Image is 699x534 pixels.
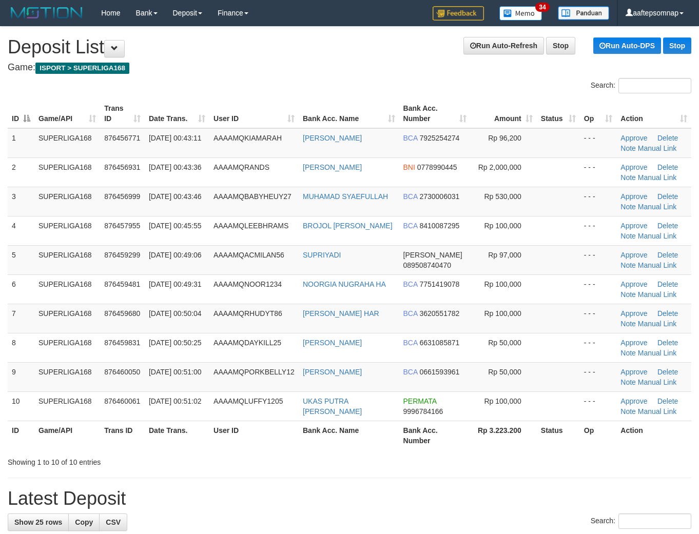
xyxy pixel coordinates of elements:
td: SUPERLIGA168 [34,391,100,421]
h1: Deposit List [8,37,691,57]
a: Note [620,349,636,357]
td: SUPERLIGA168 [34,245,100,274]
a: Delete [657,222,678,230]
span: 876457955 [104,222,140,230]
a: Approve [620,339,647,347]
span: [DATE] 00:45:55 [149,222,201,230]
a: Manual Link [638,349,677,357]
span: Copy 7925254274 to clipboard [419,134,459,142]
span: [DATE] 00:43:11 [149,134,201,142]
span: [PERSON_NAME] [403,251,462,259]
a: BROJOL [PERSON_NAME] [303,222,393,230]
span: Copy 6631085871 to clipboard [419,339,459,347]
span: Copy 089508740470 to clipboard [403,261,451,269]
span: Copy 0661593961 to clipboard [419,368,459,376]
th: User ID [209,421,299,450]
span: BCA [403,134,418,142]
td: 8 [8,333,34,362]
a: Delete [657,368,678,376]
a: [PERSON_NAME] [303,163,362,171]
td: - - - [580,304,617,333]
a: Approve [620,368,647,376]
th: User ID: activate to sort column ascending [209,99,299,128]
span: AAAAMQLEEBHRAMS [213,222,288,230]
a: Approve [620,134,647,142]
span: 876459831 [104,339,140,347]
th: Bank Acc. Name: activate to sort column ascending [299,99,399,128]
span: 876456771 [104,134,140,142]
a: Note [620,144,636,152]
span: Copy [75,518,93,526]
span: BCA [403,339,418,347]
a: Approve [620,280,647,288]
td: SUPERLIGA168 [34,304,100,333]
th: Trans ID: activate to sort column ascending [100,99,145,128]
td: SUPERLIGA168 [34,216,100,245]
img: MOTION_logo.png [8,5,86,21]
span: BNI [403,163,415,171]
th: Op [580,421,617,450]
th: Op: activate to sort column ascending [580,99,617,128]
span: Rp 50,000 [488,339,521,347]
a: NOORGIA NUGRAHA HA [303,280,386,288]
span: AAAAMQACMILAN56 [213,251,284,259]
a: Run Auto-DPS [593,37,661,54]
a: Delete [657,251,678,259]
span: Rp 100,000 [484,397,521,405]
td: - - - [580,362,617,391]
span: [DATE] 00:43:36 [149,163,201,171]
a: MUHAMAD SYAEFULLAH [303,192,388,201]
span: AAAAMQLUFFY1205 [213,397,283,405]
td: 6 [8,274,34,304]
span: [DATE] 00:43:46 [149,192,201,201]
th: Date Trans.: activate to sort column ascending [145,99,209,128]
a: [PERSON_NAME] [303,368,362,376]
td: - - - [580,333,617,362]
td: SUPERLIGA168 [34,187,100,216]
a: Manual Link [638,232,677,240]
a: Note [620,261,636,269]
th: Action [616,421,691,450]
th: Game/API: activate to sort column ascending [34,99,100,128]
span: Rp 100,000 [484,309,521,318]
span: BCA [403,280,418,288]
a: Approve [620,222,647,230]
input: Search: [618,513,691,529]
label: Search: [591,78,691,93]
a: Approve [620,163,647,171]
span: Rp 2,000,000 [478,163,521,171]
a: Copy [68,513,100,531]
span: AAAAMQBABYHEUY27 [213,192,292,201]
span: AAAAMQRANDS [213,163,269,171]
span: Copy 9996784166 to clipboard [403,407,443,416]
span: Rp 96,200 [488,134,521,142]
td: 9 [8,362,34,391]
a: Manual Link [638,378,677,386]
span: 876459299 [104,251,140,259]
span: AAAAMQPORKBELLY12 [213,368,295,376]
td: - - - [580,274,617,304]
td: 4 [8,216,34,245]
a: Note [620,378,636,386]
a: SUPRIYADI [303,251,341,259]
a: UKAS PUTRA [PERSON_NAME] [303,397,362,416]
a: Note [620,290,636,299]
td: - - - [580,128,617,158]
td: SUPERLIGA168 [34,157,100,187]
span: [DATE] 00:49:06 [149,251,201,259]
td: 5 [8,245,34,274]
span: [DATE] 00:50:04 [149,309,201,318]
img: panduan.png [558,6,609,20]
a: Manual Link [638,173,677,182]
a: Manual Link [638,144,677,152]
td: - - - [580,245,617,274]
label: Search: [591,513,691,529]
span: 876456931 [104,163,140,171]
a: Delete [657,309,678,318]
td: - - - [580,216,617,245]
td: - - - [580,391,617,421]
a: Note [620,173,636,182]
a: Manual Link [638,203,677,211]
a: Manual Link [638,320,677,328]
span: [DATE] 00:49:31 [149,280,201,288]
